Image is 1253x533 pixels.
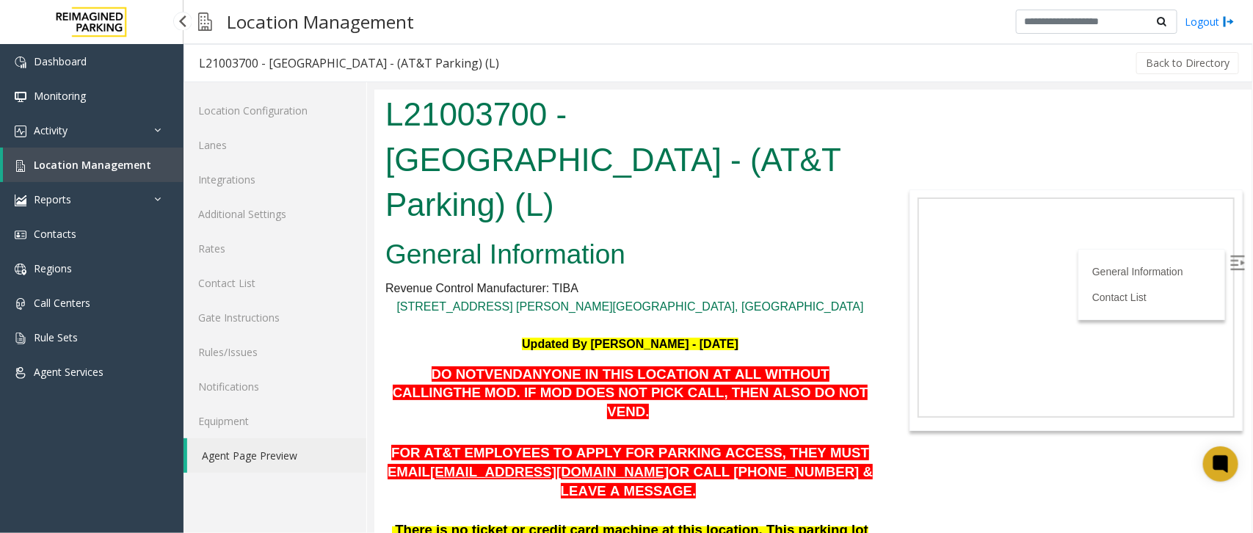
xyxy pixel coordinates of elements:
img: 'icon' [15,367,26,379]
a: Rules/Issues [184,335,366,369]
h3: Location Management [219,4,421,40]
button: Back to Directory [1136,52,1239,74]
span: Reports [34,192,71,206]
b: Updated By [PERSON_NAME] - [DATE] [148,248,364,261]
span: There is no ticket or credit card machine at this location. This parking lot is only for the AT&T [21,432,494,468]
span: VEND [110,277,148,292]
span: . IF MOD DOES NOT PICK CALL, THEN ALSO DO NOT VEND. [142,295,494,330]
img: 'icon' [15,264,26,275]
span: Rule Sets [34,330,78,344]
a: Agent Page Preview [187,438,366,473]
a: [STREET_ADDRESS] [PERSON_NAME][GEOGRAPHIC_DATA], [GEOGRAPHIC_DATA] [22,211,489,223]
a: Location Management [3,148,184,182]
span: Dashboard [34,54,87,68]
img: 'icon' [15,57,26,68]
a: General Information [718,176,809,188]
img: logout [1223,14,1235,29]
a: Location Configuration [184,93,366,128]
img: 'icon' [15,160,26,172]
img: 'icon' [15,298,26,310]
span: Monitoring [34,89,86,103]
a: Integrations [184,162,366,197]
a: Lanes [184,128,366,162]
a: Logout [1185,14,1235,29]
img: 'icon' [15,333,26,344]
span: Call Centers [34,296,90,310]
a: Contact List [184,266,366,300]
a: Notifications [184,369,366,404]
img: 'icon' [15,195,26,206]
span: Activity [34,123,68,137]
span: THE MOD [79,295,142,311]
h2: General Information [11,146,501,184]
span: DO NOT [57,277,111,292]
span: Location Management [34,158,151,172]
div: L21003700 - [GEOGRAPHIC_DATA] - (AT&T Parking) (L) [199,54,499,73]
a: Rates [184,231,366,266]
span: FOR AT&T EMPLOYEES TO APPLY FOR PARKING ACCESS, THEY MUST EMAIL [13,355,495,390]
span: Revenue Control Manufacturer: TIBA [11,192,204,205]
a: Additional Settings [184,197,366,231]
a: Gate Instructions [184,300,366,335]
span: Contacts [34,227,76,241]
img: Open/Close Sidebar Menu [856,166,871,181]
img: pageIcon [198,4,212,40]
img: 'icon' [15,229,26,241]
a: Contact List [718,202,772,214]
a: Equipment [184,404,366,438]
span: OR CALL [PHONE_NUMBER] & LEAVE A MESSAGE. [186,374,499,409]
img: 'icon' [15,91,26,103]
img: 'icon' [15,126,26,137]
span: Agent Services [34,365,103,379]
span: ANYONE IN THIS LOCATION AT ALL WITHOUT CALLING [18,277,455,311]
span: Regions [34,261,72,275]
h1: L21003700 - [GEOGRAPHIC_DATA] - (AT&T Parking) (L) [11,2,501,138]
span: [EMAIL_ADDRESS][DOMAIN_NAME] [56,374,294,390]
